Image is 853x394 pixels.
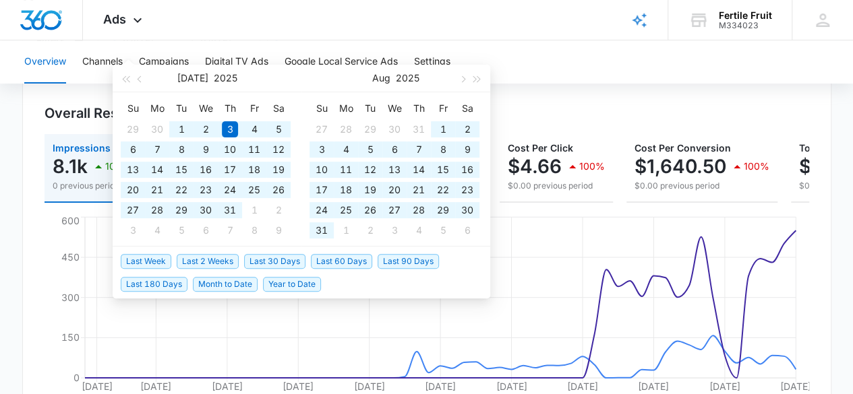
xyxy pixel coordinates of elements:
[194,119,218,139] td: 2025-07-02
[198,141,214,158] div: 9
[45,103,142,123] h3: Overall Results
[455,119,479,139] td: 2025-08-02
[411,202,427,218] div: 28
[193,277,258,292] span: Month to Date
[125,182,141,198] div: 20
[780,381,811,392] tspan: [DATE]
[61,291,79,302] tspan: 300
[194,180,218,200] td: 2025-07-23
[314,222,330,238] div: 31
[222,222,238,238] div: 7
[145,220,169,240] td: 2025-08-04
[338,182,354,198] div: 18
[194,160,218,180] td: 2025-07-16
[246,162,262,178] div: 18
[270,222,287,238] div: 9
[266,200,291,220] td: 2025-08-02
[310,98,334,119] th: Su
[459,121,475,137] div: 2
[194,220,218,240] td: 2025-08-06
[121,98,145,119] th: Su
[218,180,242,200] td: 2025-07-24
[635,156,726,177] p: $1,640.50
[396,65,419,92] button: 2025
[149,182,165,198] div: 21
[285,40,398,84] button: Google Local Service Ads
[411,222,427,238] div: 4
[386,121,403,137] div: 30
[61,251,79,263] tspan: 450
[455,139,479,160] td: 2025-08-09
[198,222,214,238] div: 6
[266,119,291,139] td: 2025-07-05
[242,200,266,220] td: 2025-08-01
[24,40,66,84] button: Overview
[61,331,79,343] tspan: 150
[222,121,238,137] div: 3
[314,202,330,218] div: 24
[246,141,262,158] div: 11
[310,200,334,220] td: 2025-08-24
[414,40,450,84] button: Settings
[173,162,189,178] div: 15
[205,40,268,84] button: Digital TV Ads
[459,141,475,158] div: 9
[362,121,378,137] div: 29
[105,162,131,171] p: 100%
[121,119,145,139] td: 2025-06-29
[338,162,354,178] div: 11
[121,180,145,200] td: 2025-07-20
[145,160,169,180] td: 2025-07-14
[382,180,407,200] td: 2025-08-20
[455,98,479,119] th: Sa
[431,180,455,200] td: 2025-08-22
[270,162,287,178] div: 19
[386,141,403,158] div: 6
[378,254,439,269] span: Last 90 Days
[407,119,431,139] td: 2025-07-31
[431,119,455,139] td: 2025-08-01
[508,142,573,154] span: Cost Per Click
[242,98,266,119] th: Fr
[173,182,189,198] div: 22
[362,222,378,238] div: 2
[218,119,242,139] td: 2025-07-03
[362,182,378,198] div: 19
[145,200,169,220] td: 2025-07-28
[242,180,266,200] td: 2025-07-25
[386,222,403,238] div: 3
[314,141,330,158] div: 3
[431,139,455,160] td: 2025-08-08
[169,98,194,119] th: Tu
[358,200,382,220] td: 2025-08-26
[214,65,237,92] button: 2025
[125,162,141,178] div: 13
[362,162,378,178] div: 12
[218,220,242,240] td: 2025-08-07
[411,162,427,178] div: 14
[125,121,141,137] div: 29
[177,254,239,269] span: Last 2 Weeks
[194,139,218,160] td: 2025-07-09
[435,202,451,218] div: 29
[411,121,427,137] div: 31
[222,141,238,158] div: 10
[719,21,772,30] div: account id
[149,202,165,218] div: 28
[310,180,334,200] td: 2025-08-17
[211,381,242,392] tspan: [DATE]
[338,141,354,158] div: 4
[173,202,189,218] div: 29
[270,121,287,137] div: 5
[638,381,669,392] tspan: [DATE]
[242,139,266,160] td: 2025-07-11
[198,202,214,218] div: 30
[372,65,390,92] button: Aug
[173,222,189,238] div: 5
[386,162,403,178] div: 13
[435,222,451,238] div: 5
[386,182,403,198] div: 20
[566,381,597,392] tspan: [DATE]
[140,381,171,392] tspan: [DATE]
[218,139,242,160] td: 2025-07-10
